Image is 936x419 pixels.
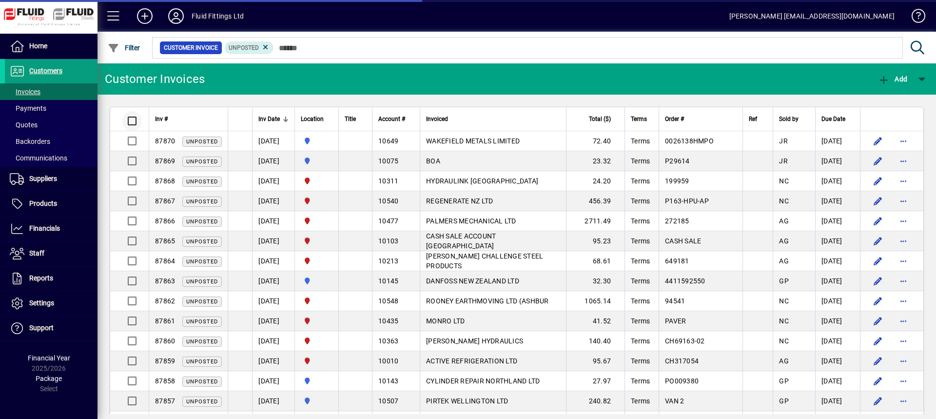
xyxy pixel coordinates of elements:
td: [DATE] [252,251,294,271]
td: 95.67 [566,351,624,371]
span: 10075 [378,157,398,165]
span: Terms [631,237,650,245]
button: Edit [870,253,886,269]
span: NC [779,317,789,325]
td: [DATE] [815,391,860,411]
td: 240.82 [566,391,624,411]
span: Invoices [10,88,40,96]
a: Quotes [5,117,97,133]
span: Due Date [821,114,845,124]
td: [DATE] [815,291,860,311]
button: Add [876,70,910,88]
span: Communications [10,154,67,162]
a: Products [5,192,97,216]
td: [DATE] [815,311,860,331]
td: [DATE] [252,131,294,151]
span: Customer Invoice [164,43,218,53]
span: AG [779,357,789,365]
span: Support [29,324,54,332]
button: More options [896,193,911,209]
span: AUCKLAND [301,136,332,146]
span: Home [29,42,47,50]
span: 94541 [665,297,685,305]
div: Fluid Fittings Ltd [192,8,244,24]
span: JR [779,137,788,145]
button: More options [896,133,911,149]
td: [DATE] [815,271,860,291]
span: Unposted [186,319,218,325]
span: P163-HPU-AP [665,197,709,205]
span: 272185 [665,217,689,225]
a: Suppliers [5,167,97,191]
button: Edit [870,213,886,229]
a: Knowledge Base [904,2,924,34]
td: 1065.14 [566,291,624,311]
span: Filter [108,44,140,52]
td: 32.30 [566,271,624,291]
span: Terms [631,337,650,345]
span: Terms [631,397,650,405]
td: [DATE] [252,331,294,351]
span: Unposted [186,179,218,185]
span: PALMERS MECHANICAL LTD [426,217,516,225]
td: [DATE] [252,271,294,291]
button: Edit [870,333,886,349]
a: Support [5,316,97,340]
span: 87865 [155,237,175,245]
td: [DATE] [252,211,294,231]
span: [PERSON_NAME] CHALLENGE STEEL PRODUCTS [426,252,543,270]
td: [DATE] [815,231,860,251]
span: Account # [378,114,405,124]
span: NC [779,337,789,345]
div: Due Date [821,114,854,124]
span: Terms [631,257,650,265]
td: [DATE] [815,371,860,391]
span: Unposted [186,219,218,225]
span: AUCKLAND [301,396,332,406]
span: PAVER [665,317,686,325]
span: 10649 [378,137,398,145]
span: 87867 [155,197,175,205]
span: AG [779,237,789,245]
span: Unposted [186,199,218,205]
button: More options [896,353,911,369]
button: More options [896,233,911,249]
div: Invoiced [426,114,560,124]
div: Location [301,114,332,124]
button: More options [896,153,911,169]
span: 87860 [155,337,175,345]
button: More options [896,313,911,329]
div: Order # [665,114,737,124]
span: CASH SALE [665,237,701,245]
span: 87863 [155,277,175,285]
span: Unposted [186,399,218,405]
div: Sold by [779,114,809,124]
td: [DATE] [815,331,860,351]
td: [DATE] [815,351,860,371]
td: 95.23 [566,231,624,251]
span: 87869 [155,157,175,165]
span: Unposted [186,239,218,245]
span: CH69163-02 [665,337,705,345]
td: [DATE] [815,171,860,191]
span: Unposted [229,44,259,51]
span: ROONEY EARTHMOVING LTD (ASHBUR [426,297,549,305]
button: Edit [870,353,886,369]
td: 456.39 [566,191,624,211]
td: [DATE] [252,231,294,251]
span: Terms [631,197,650,205]
span: Terms [631,137,650,145]
span: Financial Year [28,354,70,362]
span: NC [779,177,789,185]
button: More options [896,293,911,309]
div: Title [345,114,366,124]
span: 10010 [378,357,398,365]
span: Suppliers [29,175,57,182]
a: Backorders [5,133,97,150]
div: [PERSON_NAME] [EMAIL_ADDRESS][DOMAIN_NAME] [729,8,895,24]
span: Products [29,200,57,207]
span: Inv Date [258,114,280,124]
span: 10435 [378,317,398,325]
a: Reports [5,266,97,291]
span: PIRTEK WELLINGTON LTD [426,397,508,405]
